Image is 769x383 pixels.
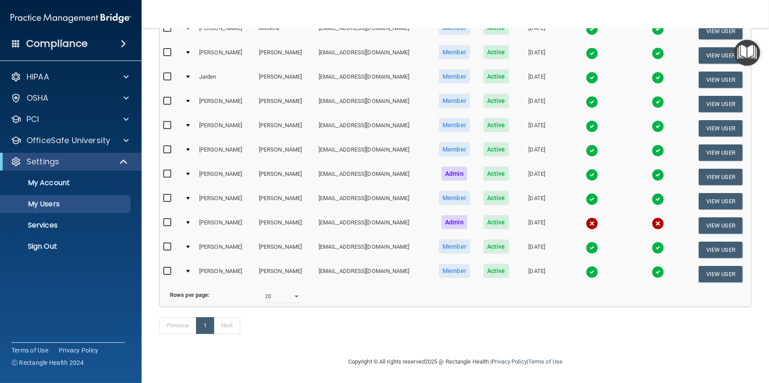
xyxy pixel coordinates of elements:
td: [DATE] [515,43,559,68]
img: tick.e7d51cea.svg [586,242,598,254]
img: tick.e7d51cea.svg [586,193,598,205]
td: [PERSON_NAME] [196,92,255,116]
span: Active [484,215,509,229]
button: View User [699,144,742,161]
img: tick.e7d51cea.svg [652,193,664,205]
td: [PERSON_NAME] [196,189,255,213]
td: [PERSON_NAME] [255,262,315,286]
div: Copyright © All rights reserved 2025 @ Rectangle Health | | [294,348,617,376]
button: View User [699,242,742,258]
span: Ⓒ Rectangle Health 2024 [12,358,84,367]
button: View User [699,266,742,282]
td: [EMAIL_ADDRESS][DOMAIN_NAME] [315,189,432,213]
span: Member [439,142,470,156]
a: Privacy Policy [59,346,99,355]
img: tick.e7d51cea.svg [652,120,664,133]
span: Member [439,239,470,254]
span: Active [484,21,509,35]
span: Active [484,167,509,181]
button: Open Resource Center [734,40,760,66]
b: Rows per page: [170,292,210,298]
td: [EMAIL_ADDRESS][DOMAIN_NAME] [315,262,432,286]
p: Settings [27,156,59,167]
button: View User [699,193,742,209]
td: [DATE] [515,189,559,213]
span: Member [439,118,470,132]
td: [EMAIL_ADDRESS][DOMAIN_NAME] [315,140,432,165]
button: View User [699,169,742,185]
td: [DATE] [515,262,559,286]
img: tick.e7d51cea.svg [652,242,664,254]
td: [PERSON_NAME] [196,116,255,140]
span: Active [484,264,509,278]
td: [EMAIL_ADDRESS][DOMAIN_NAME] [315,165,432,189]
p: My Users [6,200,127,209]
span: Member [439,264,470,278]
td: [DATE] [515,68,559,92]
td: [EMAIL_ADDRESS][DOMAIN_NAME] [315,68,432,92]
img: tick.e7d51cea.svg [652,23,664,35]
a: HIPAA [11,72,129,82]
p: Sign Out [6,242,127,251]
p: OfficeSafe University [27,135,110,146]
span: Active [484,142,509,156]
button: View User [699,217,742,234]
img: tick.e7d51cea.svg [652,47,664,60]
a: Next [214,317,240,334]
td: [PERSON_NAME] [196,262,255,286]
span: Active [484,69,509,83]
img: tick.e7d51cea.svg [586,144,598,157]
img: tick.e7d51cea.svg [652,169,664,181]
button: View User [699,23,742,39]
button: View User [699,120,742,137]
td: [DATE] [515,165,559,189]
span: Admin [442,167,467,181]
td: [PERSON_NAME] [255,68,315,92]
p: HIPAA [27,72,49,82]
td: [DATE] [515,92,559,116]
span: Member [439,69,470,83]
td: [EMAIL_ADDRESS][DOMAIN_NAME] [315,238,432,262]
td: [PERSON_NAME] [196,213,255,238]
span: Member [439,94,470,108]
td: [DATE] [515,116,559,140]
a: Terms of Use [12,346,48,355]
img: tick.e7d51cea.svg [652,96,664,108]
td: Alvirena [255,19,315,43]
td: [EMAIL_ADDRESS][DOMAIN_NAME] [315,213,432,238]
span: Member [439,191,470,205]
td: [DATE] [515,213,559,238]
td: [PERSON_NAME] [255,165,315,189]
td: [PERSON_NAME] [255,238,315,262]
span: Active [484,94,509,108]
td: [PERSON_NAME] [196,165,255,189]
td: [DATE] [515,140,559,165]
a: Previous [159,317,196,334]
td: [EMAIL_ADDRESS][DOMAIN_NAME] [315,19,432,43]
span: Member [439,45,470,59]
button: View User [699,72,742,88]
img: tick.e7d51cea.svg [586,96,598,108]
td: [PERSON_NAME] [255,189,315,213]
td: [PERSON_NAME] [196,43,255,68]
td: [EMAIL_ADDRESS][DOMAIN_NAME] [315,116,432,140]
td: [PERSON_NAME] [255,213,315,238]
img: tick.e7d51cea.svg [652,144,664,157]
span: Admin [442,215,467,229]
td: [EMAIL_ADDRESS][DOMAIN_NAME] [315,92,432,116]
img: tick.e7d51cea.svg [652,72,664,84]
img: tick.e7d51cea.svg [586,72,598,84]
td: [PERSON_NAME] [255,116,315,140]
a: 1 [196,317,214,334]
img: tick.e7d51cea.svg [586,23,598,35]
p: Services [6,221,127,230]
img: tick.e7d51cea.svg [586,120,598,133]
img: cross.ca9f0e7f.svg [652,217,664,230]
a: Settings [11,156,128,167]
span: Active [484,239,509,254]
img: PMB logo [11,9,131,27]
span: Active [484,45,509,59]
td: [DATE] [515,19,559,43]
td: Jaiden [196,68,255,92]
a: OfficeSafe University [11,135,129,146]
